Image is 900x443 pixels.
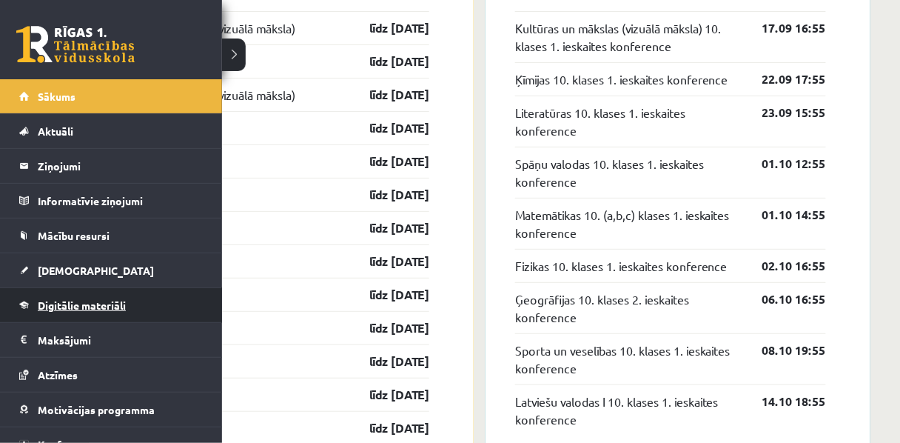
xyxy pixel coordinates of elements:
a: Spāņu valodas 10. klases 1. ieskaites konference [515,155,740,190]
legend: Ziņojumi [38,149,204,183]
span: Aktuāli [38,124,73,138]
a: līdz [DATE] [343,353,429,370]
a: līdz [DATE] [343,319,429,337]
a: 06.10 16:55 [740,290,826,308]
legend: Maksājumi [38,323,204,357]
span: Mācību resursi [38,229,110,242]
a: līdz [DATE] [343,253,429,270]
span: Atzīmes [38,368,78,382]
a: līdz [DATE] [343,419,429,437]
a: līdz [DATE] [343,153,429,170]
a: 01.10 12:55 [740,155,826,173]
a: Ģeogrāfijas 10. klases 2. ieskaites konference [515,290,740,326]
a: Digitālie materiāli [19,288,204,322]
a: Fizikas 10. klases 1. ieskaites konference [515,257,728,275]
a: Latviešu valodas I 10. klases 1. ieskaites konference [515,393,740,428]
a: Atzīmes [19,358,204,392]
a: līdz [DATE] [343,19,429,37]
legend: Informatīvie ziņojumi [38,184,204,218]
a: 23.09 15:55 [740,104,826,121]
a: līdz [DATE] [343,53,429,70]
a: 01.10 14:55 [740,206,826,224]
a: Sākums [19,79,204,113]
a: 22.09 17:55 [740,70,826,88]
a: [DEMOGRAPHIC_DATA] [19,253,204,287]
a: Rīgas 1. Tālmācības vidusskola [16,26,135,63]
a: Aktuāli [19,114,204,148]
span: Digitālie materiāli [38,299,126,312]
a: 02.10 16:55 [740,257,826,275]
span: Sākums [38,90,75,103]
a: Matemātikas 10. (a,b,c) klases 1. ieskaites konference [515,206,740,242]
a: Mācību resursi [19,219,204,253]
a: līdz [DATE] [343,219,429,237]
a: Ziņojumi [19,149,204,183]
span: [DEMOGRAPHIC_DATA] [38,264,154,277]
a: līdz [DATE] [343,186,429,204]
a: Sporta un veselības 10. klases 1. ieskaites konference [515,342,740,377]
a: 17.09 16:55 [740,19,826,37]
a: Maksājumi [19,323,204,357]
a: Informatīvie ziņojumi [19,184,204,218]
a: 14.10 18:55 [740,393,826,410]
a: līdz [DATE] [343,286,429,304]
a: Kultūras un mākslas (vizuālā māksla) 10. klases 1. ieskaites konference [515,19,740,55]
a: Ķīmijas 10. klases 1. ieskaites konference [515,70,728,88]
a: 08.10 19:55 [740,342,826,359]
a: līdz [DATE] [343,119,429,137]
a: līdz [DATE] [343,86,429,104]
span: Motivācijas programma [38,403,155,416]
a: Motivācijas programma [19,393,204,427]
a: līdz [DATE] [343,386,429,404]
a: Literatūras 10. klases 1. ieskaites konference [515,104,740,139]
